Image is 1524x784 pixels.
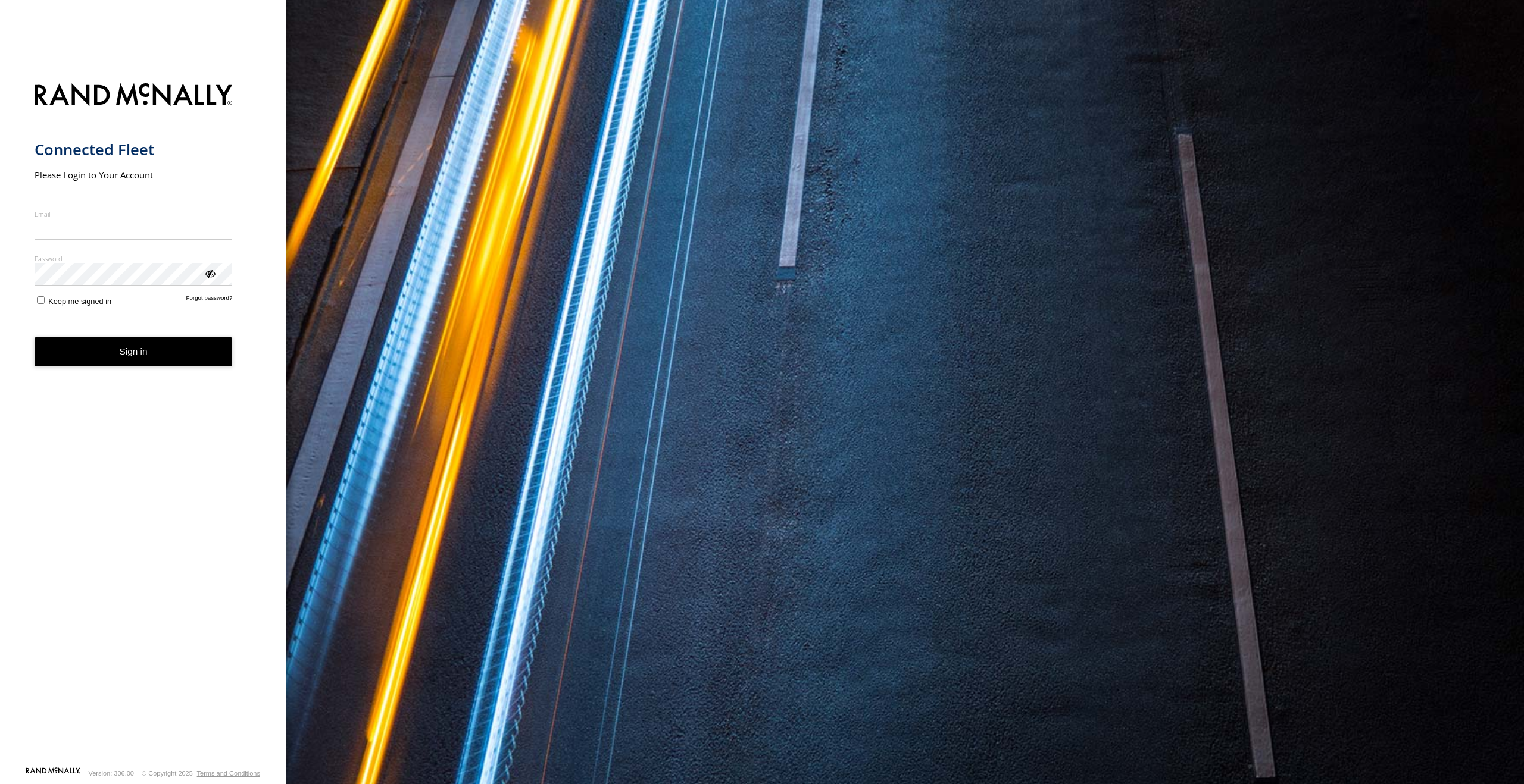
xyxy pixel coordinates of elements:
div: Version: 306.00 [89,770,134,777]
a: Visit our Website [26,767,80,779]
label: Password [35,254,233,263]
span: Keep me signed in [48,297,111,306]
form: main [35,76,252,766]
div: © Copyright 2025 - [142,770,260,777]
a: Terms and Conditions [197,770,260,777]
img: Rand McNally [35,81,233,111]
a: Forgot password? [186,294,233,306]
label: Email [35,209,233,218]
div: ViewPassword [204,267,216,279]
h1: Connected Fleet [35,140,233,159]
input: Keep me signed in [37,296,45,304]
button: Sign in [35,337,233,366]
h2: Please Login to Your Account [35,169,233,181]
